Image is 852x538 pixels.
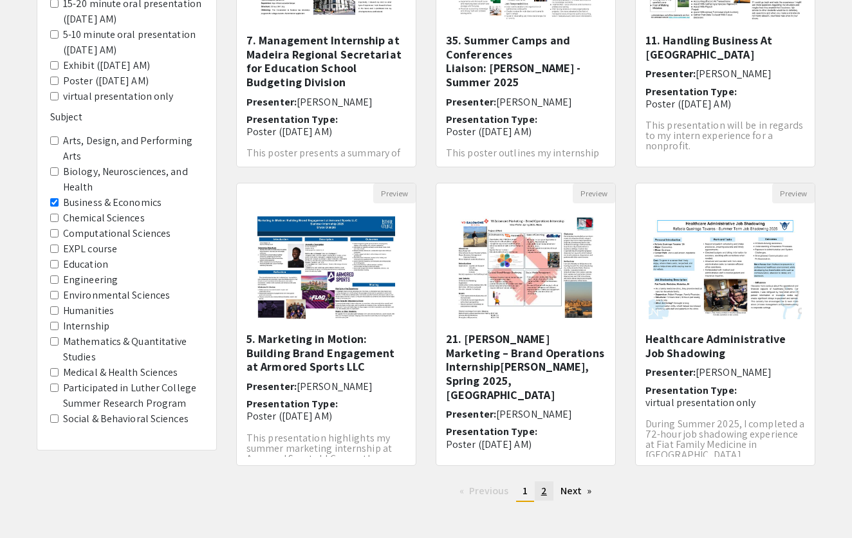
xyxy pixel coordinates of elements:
h5: 35. Summer Camps and Conferences Liaison: [PERSON_NAME] - Summer 2025 [446,33,606,89]
p: Poster ([DATE] AM) [645,98,805,110]
label: Medical & Health Sciences [63,365,178,380]
p: During Summer 2025, I completed a 72-hour job shadowing experience at Fiat Family Medicine in [GE... [645,419,805,481]
span: [PERSON_NAME] [496,95,572,109]
label: Internship [63,319,109,334]
p: virtual presentation only [645,396,805,409]
p: This poster presents a summary of my internship experience at the Divisão do Orçamento das Escola... [246,148,406,189]
span: [PERSON_NAME] [696,67,772,80]
span: [PERSON_NAME] [297,380,373,393]
label: Social & Behavioral Sciences [63,411,189,427]
button: Preview [573,183,615,203]
div: Open Presentation <p>5. Marketing in Motion: Building Brand Engagement at Armored Sports LLC</p> [236,183,416,466]
label: Arts, Design, and Performing Arts [63,133,203,164]
p: Poster ([DATE] AM) [446,438,606,450]
h6: Subject [50,111,203,123]
span: [PERSON_NAME] [496,407,572,421]
p: This poster outlines my internship experience with the Luther College Summer Programming Office, ... [446,148,606,189]
label: Business & Economics [63,195,162,210]
p: Poster ([DATE] AM) [446,125,606,138]
span: Presentation Type: [446,425,537,438]
h5: 5. Marketing in Motion: Building Brand Engagement at Armored Sports LLC [246,332,406,374]
span: [PERSON_NAME] [297,95,373,109]
img: <p class="ql-align-center">21. VJ Salomone Marketing – Brand Operations Internship</p><p class="q... [444,203,607,332]
iframe: Chat [10,480,55,528]
a: Next page [554,481,598,501]
button: Preview [772,183,815,203]
p: Poster ([DATE] AM) [246,125,406,138]
label: 5-10 minute oral presentation ([DATE] AM) [63,27,203,58]
h6: Presenter: [446,408,606,420]
span: Presentation Type: [246,397,338,411]
h5: Healthcare Administrative Job Shadowing [645,332,805,360]
label: Participated in Luther College Summer Research Program [63,380,203,411]
label: EXPL course [63,241,117,257]
label: Exhibit ([DATE] AM) [63,58,150,73]
span: Presentation Type: [645,384,737,397]
span: Previous [469,484,509,497]
img: <p><strong>Healthcare Administrative Job Shadowing</strong></p> [636,204,815,332]
h5: 11. Handling Business At [GEOGRAPHIC_DATA] [645,33,805,61]
h6: Presenter: [645,366,805,378]
div: Open Presentation <p><strong>Healthcare Administrative Job Shadowing</strong></p> [635,183,815,466]
button: Preview [373,183,416,203]
span: [PERSON_NAME] [696,366,772,379]
p: Poster ([DATE] AM) [246,410,406,422]
label: Humanities [63,303,114,319]
h5: 7. Management Internship at Madeira Regional Secretariat for Education School Budgeting Division [246,33,406,89]
p: This presentation will be in regards to my intern experience for a nonprofit. [645,120,805,151]
span: Presentation Type: [246,113,338,126]
label: Mathematics & Quantitative Studies [63,334,203,365]
h6: Presenter: [446,96,606,108]
h6: Presenter: [246,380,406,393]
h6: Presenter: [246,96,406,108]
span: This presentation highlights my summer marketing internship at Armored Sports LLC, a youth s... [246,431,392,465]
span: 1 [523,484,528,497]
ul: Pagination [236,481,815,502]
span: Presentation Type: [645,85,737,98]
h6: Presenter: [645,68,805,80]
span: 2 [541,484,547,497]
label: Poster ([DATE] AM) [63,73,149,89]
label: Chemical Sciences [63,210,145,226]
span: Presentation Type: [446,113,537,126]
label: Education [63,257,108,272]
label: Environmental Sciences [63,288,170,303]
h5: 21. [PERSON_NAME] Marketing – Brand Operations Internship﻿[PERSON_NAME], Spring 2025, [GEOGRAPHIC... [446,332,606,402]
label: Engineering [63,272,118,288]
div: Open Presentation <p class="ql-align-center">21. VJ Salomone Marketing – Brand Operations Interns... [436,183,616,466]
img: <p>5. Marketing in Motion: Building Brand Engagement at Armored Sports LLC</p> [245,203,407,332]
label: Computational Sciences [63,226,171,241]
label: Biology, Neurosciences, and Health [63,164,203,195]
label: virtual presentation only [63,89,174,104]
